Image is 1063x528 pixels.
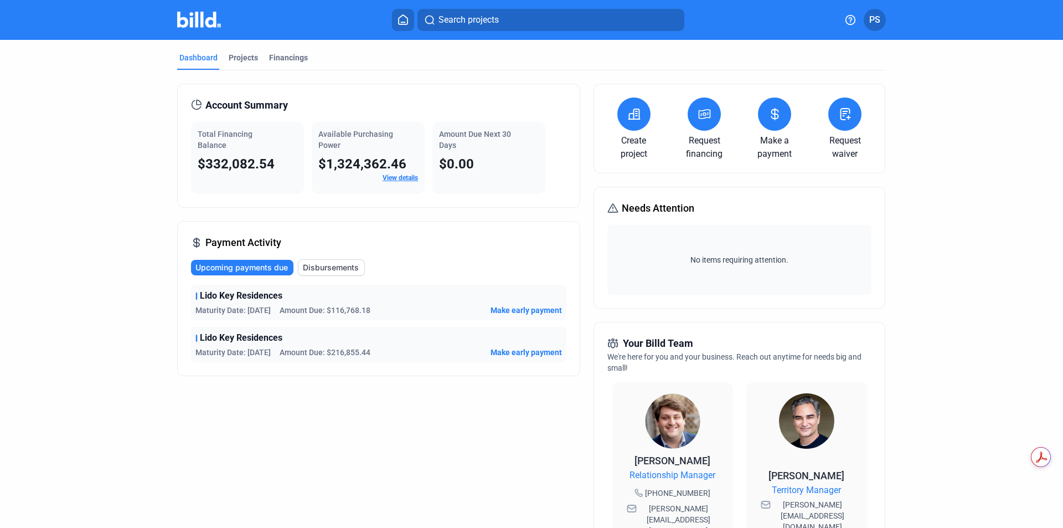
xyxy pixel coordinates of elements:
[177,12,221,28] img: Billd Company Logo
[623,336,693,351] span: Your Billd Team
[869,13,880,27] span: PS
[645,488,710,499] span: [PHONE_NUMBER]
[491,305,562,316] button: Make early payment
[645,393,700,449] img: Relationship Manager
[200,331,282,345] span: Lido Key Residences
[280,305,370,316] span: Amount Due: $116,768.18
[629,469,715,482] span: Relationship Manager
[198,156,275,172] span: $332,082.54
[318,130,393,150] span: Available Purchasing Power
[195,305,271,316] span: Maturity Date: [DATE]
[634,455,710,467] span: [PERSON_NAME]
[607,352,861,372] span: We're here for you and your business. Reach out anytime for needs big and small!
[205,98,288,113] span: Account Summary
[269,52,308,63] div: Financings
[768,470,844,481] span: [PERSON_NAME]
[205,235,281,250] span: Payment Activity
[179,52,218,63] div: Dashboard
[191,260,293,275] button: Upcoming payments due
[491,347,562,358] button: Make early payment
[195,347,271,358] span: Maturity Date: [DATE]
[612,254,866,265] span: No items requiring attention.
[229,52,258,63] div: Projects
[622,201,694,216] span: Needs Attention
[819,134,871,161] a: Request waiver
[749,134,801,161] a: Make a payment
[772,484,841,497] span: Territory Manager
[417,9,684,31] button: Search projects
[607,134,660,161] a: Create project
[303,262,359,273] span: Disbursements
[280,347,370,358] span: Amount Due: $216,855.44
[439,156,474,172] span: $0.00
[439,130,511,150] span: Amount Due Next 30 Days
[779,393,834,449] img: Territory Manager
[298,259,365,276] button: Disbursements
[864,9,886,31] button: PS
[383,174,418,182] a: View details
[200,289,282,303] span: Lido Key Residences
[198,130,252,150] span: Total Financing Balance
[195,262,288,273] span: Upcoming payments due
[678,134,731,161] a: Request financing
[438,13,499,27] span: Search projects
[318,156,406,172] span: $1,324,362.46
